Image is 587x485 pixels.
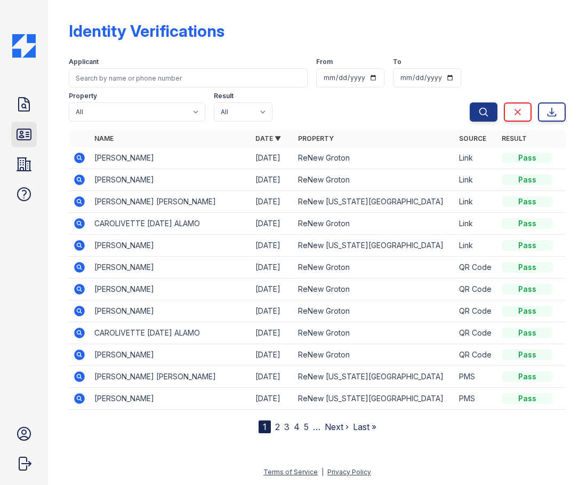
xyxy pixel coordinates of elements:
a: Privacy Policy [327,468,371,476]
td: ReNew Groton [294,322,455,344]
td: [DATE] [251,235,294,257]
a: 5 [304,422,309,432]
td: [DATE] [251,344,294,366]
div: Pass [502,328,553,338]
td: [PERSON_NAME] [90,279,251,300]
td: ReNew Groton [294,300,455,322]
td: [DATE] [251,300,294,322]
a: 3 [284,422,290,432]
div: Pass [502,349,553,360]
td: Link [455,169,497,191]
div: Pass [502,218,553,229]
a: Date ▼ [255,134,281,142]
a: Property [298,134,334,142]
td: QR Code [455,300,497,322]
td: [DATE] [251,257,294,279]
div: Pass [502,371,553,382]
td: [PERSON_NAME] [90,300,251,322]
td: PMS [455,388,497,410]
td: [PERSON_NAME] [90,235,251,257]
td: [DATE] [251,279,294,300]
td: PMS [455,366,497,388]
a: 4 [294,422,300,432]
label: From [316,58,333,66]
td: [DATE] [251,191,294,213]
td: [PERSON_NAME] [90,169,251,191]
label: Property [69,92,97,100]
td: ReNew Groton [294,213,455,235]
td: Link [455,213,497,235]
td: [PERSON_NAME] [PERSON_NAME] [90,191,251,213]
td: [PERSON_NAME] [90,344,251,366]
a: Name [94,134,114,142]
td: QR Code [455,279,497,300]
td: [PERSON_NAME] [90,257,251,279]
td: [DATE] [251,169,294,191]
td: CAROLIVETTE [DATE] ALAMO [90,322,251,344]
td: [DATE] [251,213,294,235]
td: Link [455,147,497,169]
div: 1 [259,420,271,433]
td: [DATE] [251,322,294,344]
td: ReNew [US_STATE][GEOGRAPHIC_DATA] [294,191,455,213]
td: [PERSON_NAME] [90,388,251,410]
td: QR Code [455,344,497,366]
div: Identity Verifications [69,21,224,41]
a: 2 [275,422,280,432]
div: Pass [502,174,553,185]
div: Pass [502,306,553,316]
label: Result [214,92,234,100]
a: Next › [325,422,349,432]
a: Result [502,134,527,142]
label: Applicant [69,58,99,66]
td: QR Code [455,322,497,344]
a: Source [459,134,486,142]
td: ReNew Groton [294,169,455,191]
td: [DATE] [251,366,294,388]
td: CAROLIVETTE [DATE] ALAMO [90,213,251,235]
img: CE_Icon_Blue-c292c112584629df590d857e76928e9f676e5b41ef8f769ba2f05ee15b207248.png [12,34,36,58]
div: Pass [502,262,553,273]
div: | [321,468,324,476]
td: [DATE] [251,388,294,410]
label: To [393,58,401,66]
td: ReNew [US_STATE][GEOGRAPHIC_DATA] [294,388,455,410]
a: Terms of Service [263,468,318,476]
div: Pass [502,240,553,251]
td: ReNew Groton [294,344,455,366]
td: Link [455,191,497,213]
td: ReNew Groton [294,147,455,169]
a: Last » [353,422,376,432]
div: Pass [502,196,553,207]
td: ReNew [US_STATE][GEOGRAPHIC_DATA] [294,366,455,388]
td: [DATE] [251,147,294,169]
span: … [313,420,320,433]
td: QR Code [455,257,497,279]
div: Pass [502,393,553,404]
td: ReNew [US_STATE][GEOGRAPHIC_DATA] [294,235,455,257]
td: ReNew Groton [294,279,455,300]
td: ReNew Groton [294,257,455,279]
td: Link [455,235,497,257]
div: Pass [502,153,553,163]
div: Pass [502,284,553,295]
td: [PERSON_NAME] [PERSON_NAME] [90,366,251,388]
td: [PERSON_NAME] [90,147,251,169]
input: Search by name or phone number [69,68,308,88]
